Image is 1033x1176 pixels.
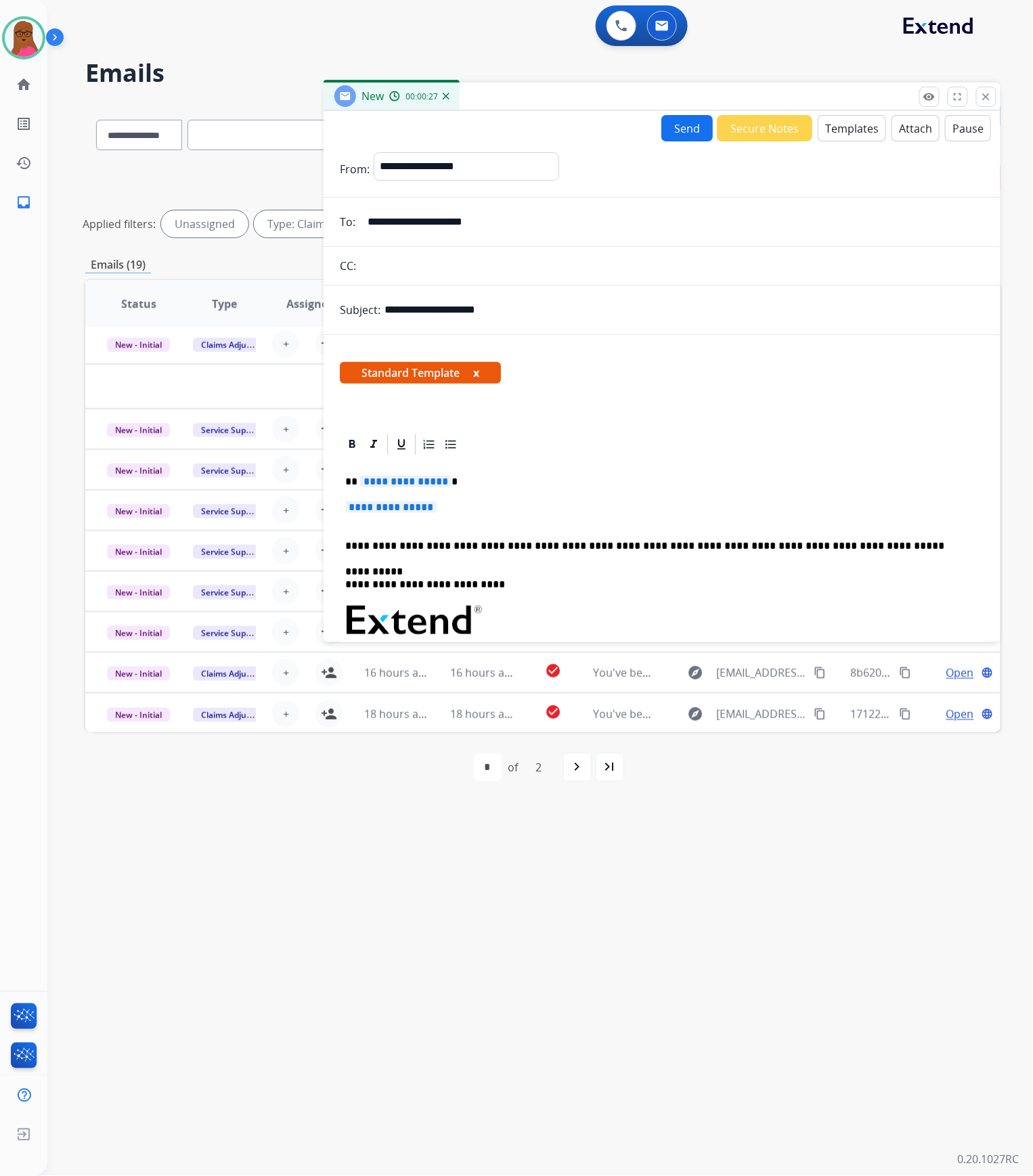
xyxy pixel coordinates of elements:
button: Secure Notes [717,115,812,141]
mat-icon: home [16,76,32,93]
p: CC: [340,258,356,274]
span: Service Support [193,626,270,640]
span: You've been assigned a new service order: 2462b436-0403-48ca-b7d1-44ed92e50ae9 [593,706,1022,721]
span: Service Support [193,504,270,518]
span: Open [946,664,974,681]
span: New - Initial [107,545,170,559]
mat-icon: person_add [321,664,337,681]
span: 00:00:27 [405,91,438,102]
span: Claims Adjudication [193,708,286,722]
mat-icon: person_add [321,624,337,640]
span: Open [946,706,974,722]
mat-icon: person_add [321,583,337,600]
mat-icon: person_add [321,336,337,352]
span: + [283,624,289,640]
span: + [283,461,289,478]
span: New - Initial [107,423,170,437]
span: Standard Template [340,362,501,384]
p: Emails (19) [85,256,151,273]
span: 18 hours ago [364,706,431,721]
div: of [508,759,519,775]
mat-icon: content_copy [900,708,912,720]
mat-icon: person_add [321,461,337,478]
img: avatar [5,19,43,57]
div: Italic [364,434,384,455]
span: [EMAIL_ADDRESS][DOMAIN_NAME] [717,664,807,681]
button: + [272,497,299,524]
mat-icon: person_add [321,421,337,437]
span: New - Initial [107,585,170,600]
mat-icon: history [16,155,32,171]
span: New - Initial [107,708,170,722]
mat-icon: language [982,708,994,720]
p: To: [340,214,355,230]
span: New - Initial [107,504,170,518]
button: + [272,578,299,605]
mat-icon: person_add [321,543,337,559]
mat-icon: fullscreen [952,91,964,103]
button: x [473,365,479,381]
button: Attach [892,115,940,141]
span: [EMAIL_ADDRESS][DOMAIN_NAME] [717,706,807,722]
span: + [283,421,289,437]
span: New - Initial [107,338,170,352]
p: From: [340,161,370,177]
span: Service Support [193,423,270,437]
span: Claims Adjudication [193,338,286,352]
mat-icon: person_add [321,502,337,518]
mat-icon: list_alt [16,116,32,132]
mat-icon: check_circle [545,704,561,720]
button: + [272,330,299,357]
p: 0.20.1027RC [958,1152,1019,1168]
p: Subject: [340,302,380,318]
mat-icon: explore [687,664,703,681]
mat-icon: check_circle [545,662,561,679]
div: Type: Claims Adjudication [254,210,431,238]
mat-icon: close [980,91,992,103]
mat-icon: language [982,666,994,679]
span: Type [212,296,237,312]
mat-icon: last_page [602,759,618,775]
button: + [272,537,299,564]
span: Status [121,296,156,312]
span: Assignee [286,296,334,312]
span: + [283,583,289,600]
mat-icon: navigate_next [569,759,586,775]
mat-icon: explore [687,706,703,722]
span: You've been assigned a new service order: 194994ac-24db-4248-a94f-bbab6d01eed2 [593,665,1021,680]
mat-icon: remove_red_eye [923,91,936,103]
span: Service Support [193,585,270,600]
div: Underline [391,434,412,455]
span: New - Initial [107,463,170,478]
button: Send [661,115,713,141]
h2: Emails [85,60,1001,87]
mat-icon: inbox [16,194,32,210]
p: Applied filters: [83,216,156,232]
span: New [361,89,384,104]
button: + [272,659,299,686]
span: Claims Adjudication [193,666,286,681]
mat-icon: person_add [321,706,337,722]
mat-icon: content_copy [900,666,912,679]
div: Ordered List [419,434,439,455]
span: + [283,706,289,722]
mat-icon: content_copy [814,666,826,679]
span: Service Support [193,463,270,478]
button: + [272,700,299,727]
span: New - Initial [107,626,170,640]
span: 16 hours ago [450,665,517,680]
span: + [283,543,289,559]
button: Pause [945,115,991,141]
span: 16 hours ago [364,665,431,680]
button: + [272,456,299,483]
span: New - Initial [107,666,170,681]
span: Service Support [193,545,270,559]
span: + [283,336,289,352]
div: Unassigned [161,210,248,238]
span: + [283,664,289,681]
button: Templates [818,115,886,141]
mat-icon: content_copy [814,708,826,720]
span: 18 hours ago [450,706,517,721]
span: + [283,502,289,518]
div: 2 [525,754,553,781]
